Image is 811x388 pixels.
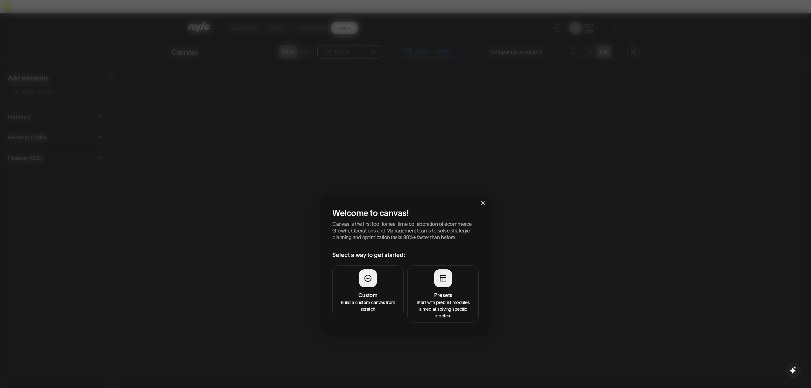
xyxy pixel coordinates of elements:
button: CustomBuild a custom canvas from scratch [332,265,404,316]
h4: Custom [336,291,399,299]
h3: Select a way to get started: [332,250,479,259]
p: Start with prebuilt modules aimed at solving specific problem [412,299,475,319]
button: PresetsStart with prebuilt modules aimed at solving specific problem [407,265,479,323]
h2: Welcome to canvas! [332,207,479,218]
h4: Presets [412,291,475,299]
button: Close [474,194,491,211]
span: close [480,200,485,205]
p: Canvas is the first tool for real time collaboration of ecommerce Growth, Operations and Manageme... [332,220,479,240]
p: Build a custom canvas from scratch [336,299,399,312]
